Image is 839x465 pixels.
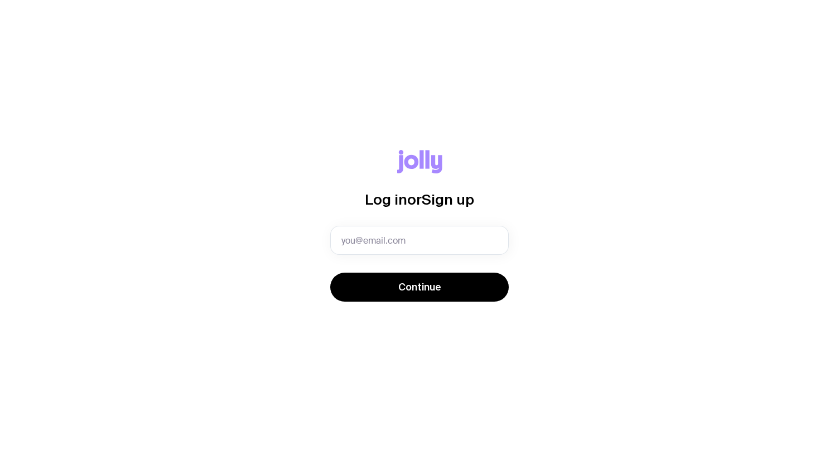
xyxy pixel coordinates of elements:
[422,191,474,207] span: Sign up
[398,280,441,294] span: Continue
[365,191,407,207] span: Log in
[407,191,422,207] span: or
[330,226,509,255] input: you@email.com
[330,273,509,302] button: Continue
